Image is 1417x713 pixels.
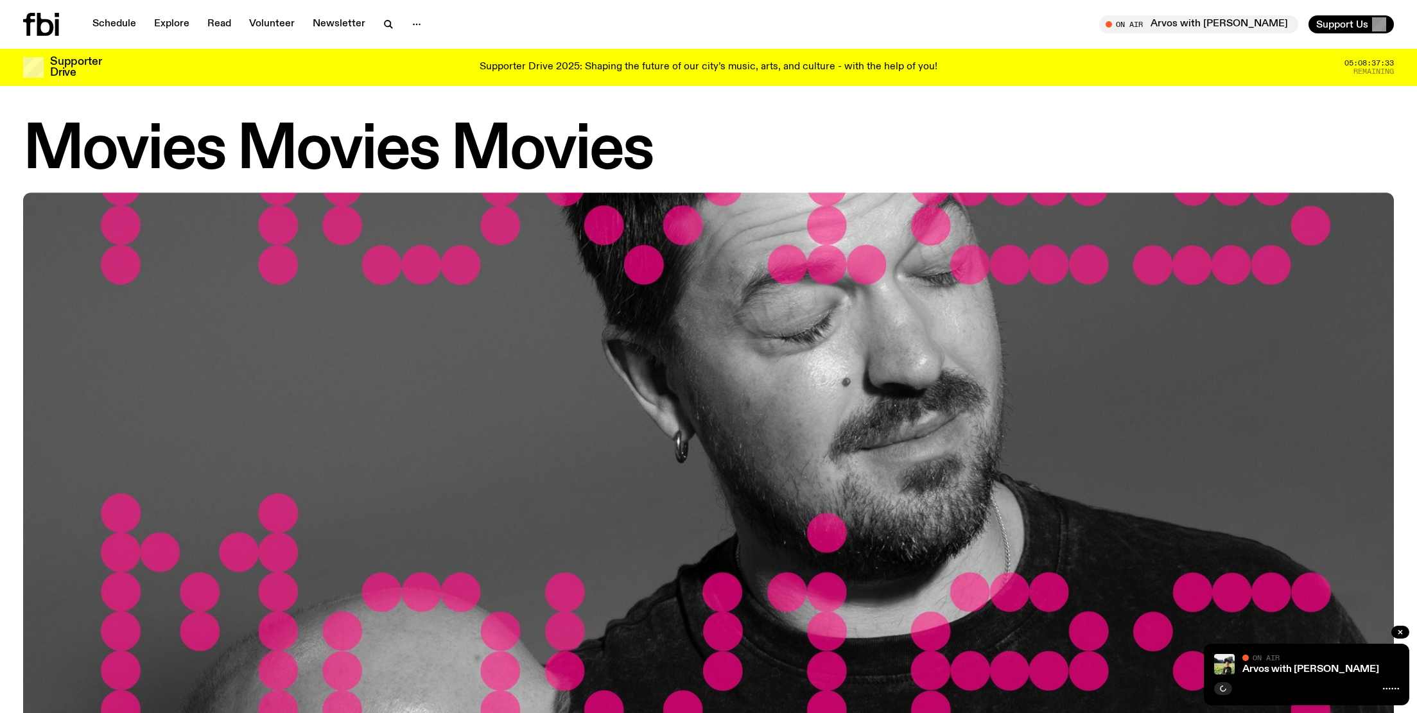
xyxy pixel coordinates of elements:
a: Read [200,15,239,33]
span: On Air [1253,653,1280,662]
img: Bri is smiling and wearing a black t-shirt. She is standing in front of a lush, green field. Ther... [1214,654,1235,674]
a: Arvos with [PERSON_NAME] [1242,664,1379,674]
h1: Movies Movies Movies [23,122,1394,180]
button: On AirArvos with [PERSON_NAME] [1099,15,1298,33]
a: Explore [146,15,197,33]
a: Volunteer [241,15,302,33]
p: Supporter Drive 2025: Shaping the future of our city’s music, arts, and culture - with the help o... [480,62,937,73]
h3: Supporter Drive [50,56,101,78]
span: 05:08:37:33 [1344,60,1394,67]
a: Newsletter [305,15,373,33]
button: Support Us [1308,15,1394,33]
span: Remaining [1353,68,1394,75]
span: Support Us [1316,19,1368,30]
a: Schedule [85,15,144,33]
